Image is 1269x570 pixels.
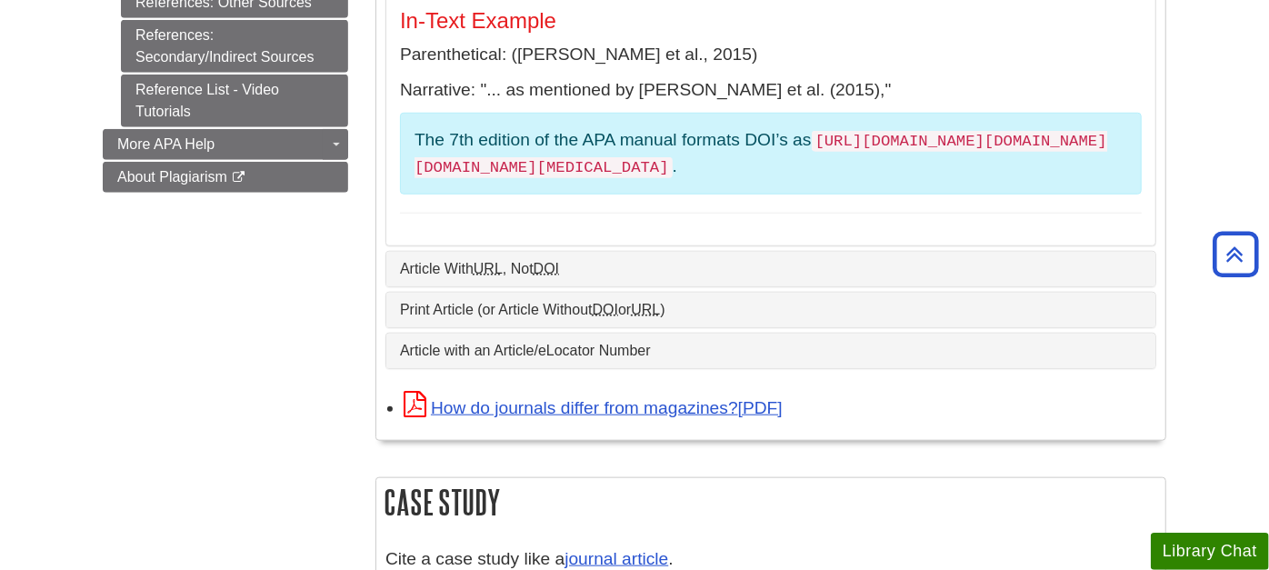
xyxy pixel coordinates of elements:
p: The 7th edition of the APA manual formats DOI’s as . [415,127,1127,180]
p: Narrative: "... as mentioned by [PERSON_NAME] et al. (2015)," [400,77,1142,104]
button: Library Chat [1151,533,1269,570]
span: About Plagiarism [117,169,227,185]
abbr: Digital Object Identifier. This is the string of numbers associated with a particular article. No... [593,302,618,317]
abbr: Uniform Resource Locator. This is the web/URL address found in the address bar of a webpage. [631,302,660,317]
abbr: Digital Object Identifier. This is the string of numbers associated with a particular article. No... [534,261,559,276]
h5: In-Text Example [400,9,1142,33]
a: References: Secondary/Indirect Sources [121,20,348,73]
i: This link opens in a new window [231,172,246,184]
p: Parenthetical: ([PERSON_NAME] et al., 2015) [400,42,1142,68]
span: More APA Help [117,136,215,152]
a: Article WithURL, NotDOI [400,261,1142,277]
a: About Plagiarism [103,162,348,193]
a: Reference List - Video Tutorials [121,75,348,127]
h2: Case Study [376,478,1165,526]
code: [URL][DOMAIN_NAME][DOMAIN_NAME][DOMAIN_NAME][MEDICAL_DATA] [415,131,1107,178]
a: Article with an Article/eLocator Number [400,343,1142,359]
a: journal article [565,549,668,568]
a: Print Article (or Article WithoutDOIorURL) [400,302,1142,318]
a: Back to Top [1206,242,1264,266]
a: More APA Help [103,129,348,160]
a: Link opens in new window [404,398,783,417]
abbr: Uniform Resource Locator. This is the web/URL address found in the address bar of a webpage. [474,261,503,276]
